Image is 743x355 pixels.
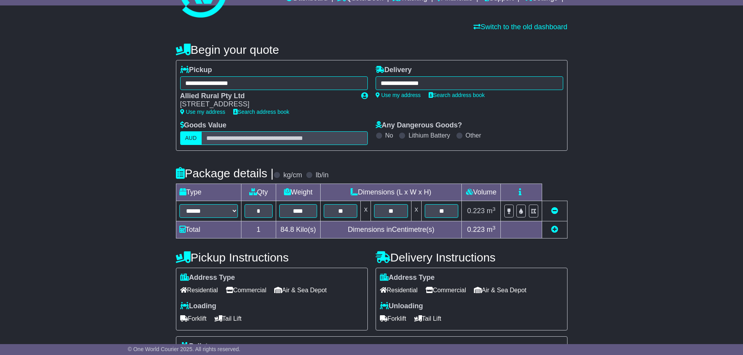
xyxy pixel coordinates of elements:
span: 84.8 [280,226,294,233]
sup: 3 [493,225,496,231]
div: [STREET_ADDRESS] [180,100,353,109]
td: x [411,201,421,221]
td: Qty [241,184,276,201]
td: Dimensions in Centimetre(s) [320,221,462,238]
a: Switch to the old dashboard [473,23,567,31]
span: Tail Lift [215,313,242,325]
label: Address Type [380,274,435,282]
td: Dimensions (L x W x H) [320,184,462,201]
a: Add new item [551,226,558,233]
span: Air & Sea Depot [474,284,527,296]
span: Tail Lift [414,313,442,325]
td: Kilo(s) [276,221,320,238]
span: m [487,226,496,233]
a: Use my address [180,109,225,115]
label: Pickup [180,66,212,74]
span: Residential [180,284,218,296]
span: Forklift [180,313,207,325]
td: x [361,201,371,221]
span: Commercial [426,284,466,296]
a: Remove this item [551,207,558,215]
td: Weight [276,184,320,201]
label: lb/in [316,171,328,180]
span: Air & Sea Depot [274,284,327,296]
span: Residential [380,284,418,296]
div: Allied Rural Pty Ltd [180,92,353,101]
label: Unloading [380,302,423,311]
a: Search address book [233,109,289,115]
h4: Begin your quote [176,43,567,56]
label: Lithium Battery [408,132,450,139]
td: Volume [462,184,501,201]
td: Type [176,184,241,201]
label: Pallet [180,342,208,351]
label: Loading [180,302,216,311]
h4: Package details | [176,167,274,180]
label: Delivery [376,66,412,74]
label: Goods Value [180,121,227,130]
span: 0.223 [467,207,485,215]
h4: Delivery Instructions [376,251,567,264]
span: © One World Courier 2025. All rights reserved. [128,346,241,352]
label: AUD [180,131,202,145]
span: m [487,207,496,215]
a: Use my address [376,92,421,98]
label: kg/cm [283,171,302,180]
a: Search address book [429,92,485,98]
span: Commercial [226,284,266,296]
h4: Pickup Instructions [176,251,368,264]
span: 0.223 [467,226,485,233]
label: Any Dangerous Goods? [376,121,462,130]
label: Address Type [180,274,235,282]
td: 1 [241,221,276,238]
sup: 3 [493,206,496,212]
span: Forklift [380,313,406,325]
td: Total [176,221,241,238]
label: No [385,132,393,139]
label: Other [466,132,481,139]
